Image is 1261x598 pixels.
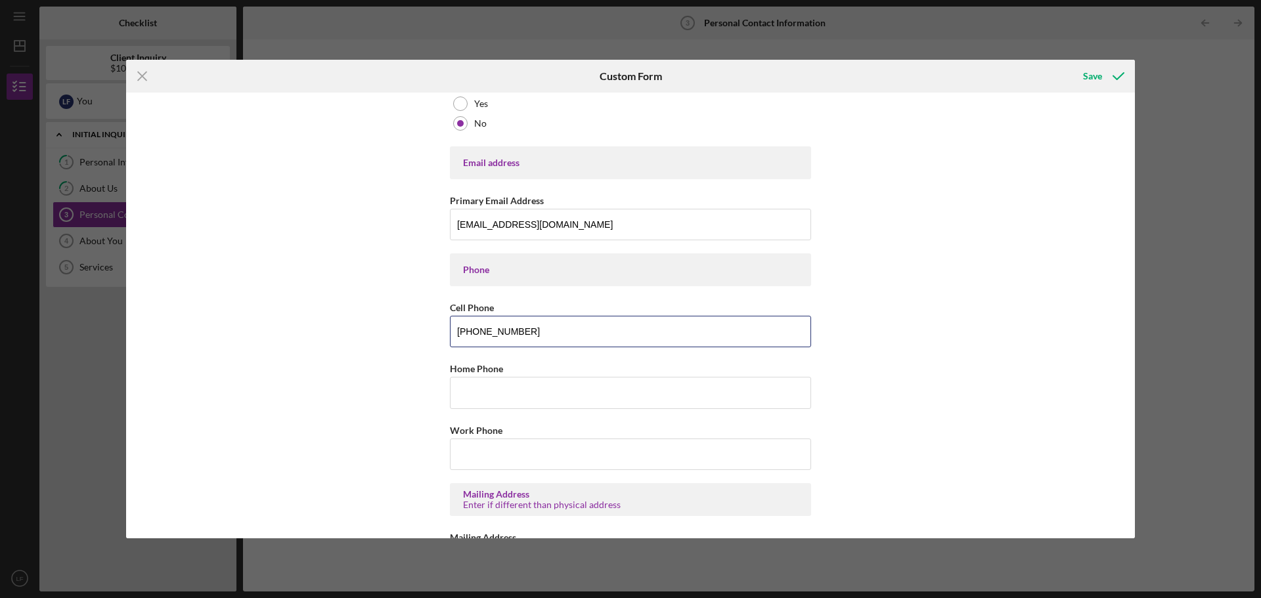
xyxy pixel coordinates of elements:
[450,195,544,206] label: Primary Email Address
[450,425,502,436] label: Work Phone
[1083,63,1102,89] div: Save
[1070,63,1135,89] button: Save
[463,489,798,500] div: Mailing Address
[463,265,798,275] div: Phone
[474,118,487,129] label: No
[450,302,494,313] label: Cell Phone
[463,500,798,510] div: Enter if different than physical address
[600,70,662,82] h6: Custom Form
[474,98,488,109] label: Yes
[463,158,798,168] div: Email address
[450,363,503,374] label: Home Phone
[450,532,516,543] label: Mailing Address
